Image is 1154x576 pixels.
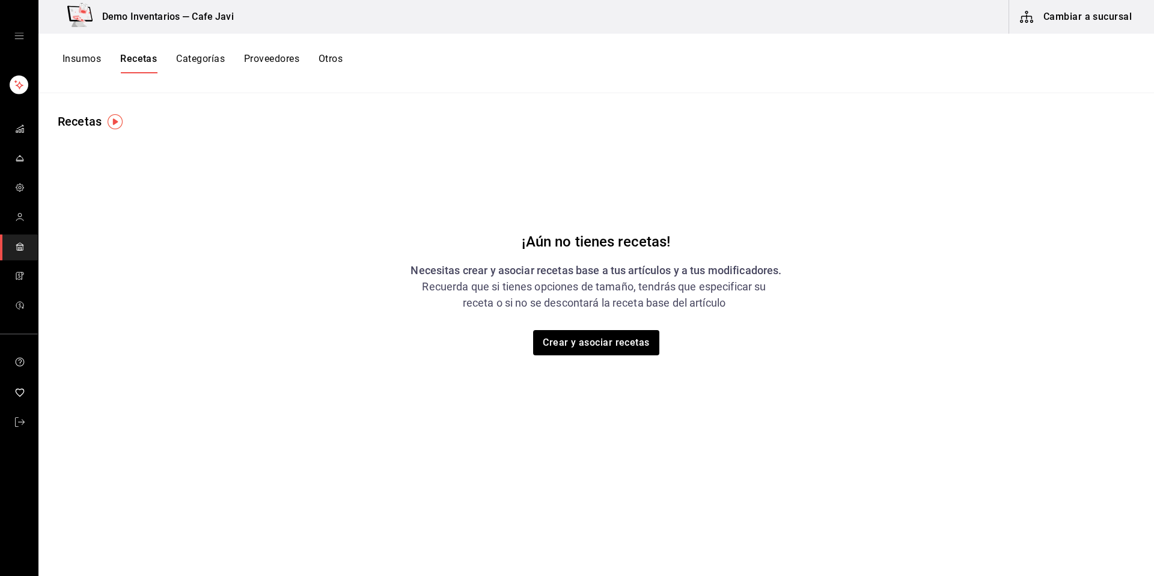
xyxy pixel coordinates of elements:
img: Tooltip marker [108,114,123,129]
button: open drawer [14,31,24,41]
button: Crear y asociar recetas [533,330,659,355]
h3: Demo Inventarios — Cafe Javi [93,10,234,24]
button: Proveedores [244,53,299,73]
div: ¡Aún no tienes recetas! [411,231,781,253]
button: Categorías [176,53,225,73]
div: Recuerda que si tienes opciones de tamaño, tendrás que especificar su receta o si no se descontar... [411,278,777,311]
button: Insumos [63,53,101,73]
div: Recetas [58,112,102,130]
div: Necesitas crear y asociar recetas base a tus artículos y a tus modificadores. [411,262,781,278]
button: Otros [319,53,343,73]
div: navigation tabs [63,53,343,73]
button: Recetas [120,53,157,73]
